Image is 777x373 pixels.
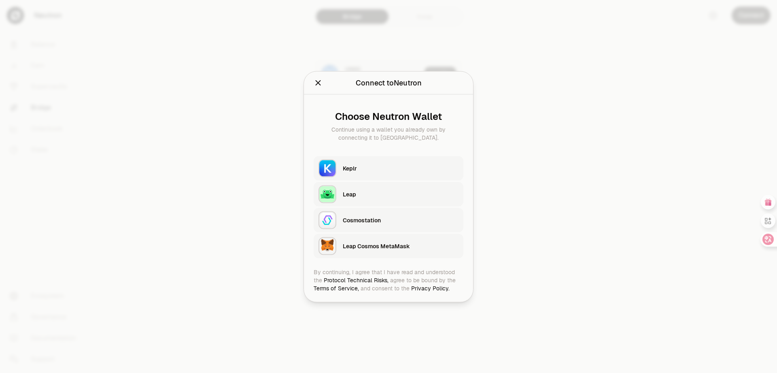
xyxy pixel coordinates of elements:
[314,182,463,206] button: LeapLeap
[314,234,463,258] button: Leap Cosmos MetaMaskLeap Cosmos MetaMask
[314,77,323,88] button: Close
[318,211,336,229] img: Cosmostation
[324,276,388,283] a: Protocol Technical Risks,
[320,111,457,122] div: Choose Neutron Wallet
[320,125,457,141] div: Continue using a wallet you already own by connecting it to [GEOGRAPHIC_DATA].
[318,185,336,203] img: Leap
[343,190,459,198] div: Leap
[314,156,463,180] button: KeplrKeplr
[314,208,463,232] button: CosmostationCosmostation
[343,216,459,224] div: Cosmostation
[356,77,422,88] div: Connect to Neutron
[411,284,450,292] a: Privacy Policy.
[318,159,336,177] img: Keplr
[343,164,459,172] div: Keplr
[314,284,359,292] a: Terms of Service,
[318,237,336,255] img: Leap Cosmos MetaMask
[343,242,459,250] div: Leap Cosmos MetaMask
[314,268,463,292] div: By continuing, I agree that I have read and understood the agree to be bound by the and consent t...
